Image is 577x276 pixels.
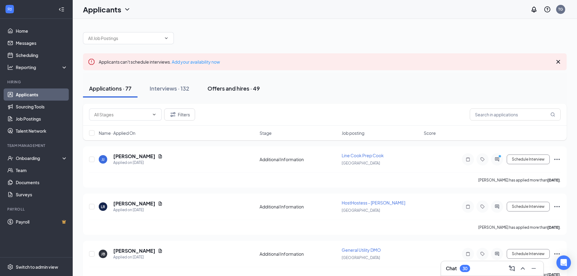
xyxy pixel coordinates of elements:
svg: Document [158,201,163,206]
button: Schedule Interview [507,155,550,164]
svg: QuestionInfo [544,6,551,13]
svg: WorkstreamLogo [7,6,13,12]
div: TG [558,7,563,12]
svg: Document [158,248,163,253]
div: Additional Information [260,204,338,210]
a: PayrollCrown [16,216,68,228]
input: All Job Postings [88,35,161,42]
svg: ChevronDown [124,6,131,13]
svg: Minimize [530,265,537,272]
h5: [PERSON_NAME] [113,200,155,207]
b: [DATE] [547,178,560,182]
svg: ChevronDown [164,36,169,41]
a: Talent Network [16,125,68,137]
svg: Tag [479,157,486,162]
a: Messages [16,37,68,49]
svg: Notifications [530,6,538,13]
svg: ComposeMessage [508,265,516,272]
span: [GEOGRAPHIC_DATA] [342,255,380,260]
div: JB [101,251,105,257]
svg: PrimaryDot [497,155,504,159]
div: Onboarding [16,155,62,161]
a: Applicants [16,88,68,101]
svg: Error [88,58,95,65]
div: Team Management [7,143,66,148]
svg: Tag [479,251,486,256]
a: Job Postings [16,113,68,125]
span: General Utility DMO [342,247,381,253]
svg: Ellipses [553,250,561,258]
a: Add your availability now [172,59,220,65]
svg: Filter [169,111,177,118]
div: Applied on [DATE] [113,207,163,213]
div: Additional Information [260,251,338,257]
svg: Cross [555,58,562,65]
svg: Ellipses [553,203,561,210]
div: Switch to admin view [16,264,58,270]
span: [GEOGRAPHIC_DATA] [342,208,380,213]
a: Team [16,164,68,176]
span: [GEOGRAPHIC_DATA] [342,161,380,165]
span: Applicants can't schedule interviews. [99,59,220,65]
svg: ChevronDown [152,112,157,117]
h1: Applicants [83,4,121,15]
button: Schedule Interview [507,249,550,259]
div: Applications · 77 [89,85,131,92]
div: Applied on [DATE] [113,160,163,166]
p: [PERSON_NAME] has applied more than . [478,225,561,230]
span: Line Cook Prep Cook [342,153,384,158]
div: Reporting [16,64,68,70]
svg: MagnifyingGlass [550,112,555,117]
span: Name · Applied On [99,130,135,136]
button: Schedule Interview [507,202,550,211]
button: Minimize [529,264,539,273]
a: Documents [16,176,68,188]
svg: Document [158,154,163,159]
div: 30 [463,266,467,271]
p: [PERSON_NAME] has applied more than . [478,178,561,183]
span: Score [424,130,436,136]
h5: [PERSON_NAME] [113,153,155,160]
svg: Note [464,204,472,209]
a: Sourcing Tools [16,101,68,113]
svg: ActiveChat [493,251,501,256]
input: All Stages [94,111,149,118]
div: Payroll [7,207,66,212]
button: Filter Filters [164,108,195,121]
div: Applied on [DATE] [113,254,163,260]
svg: Settings [7,264,13,270]
input: Search in applications [470,108,561,121]
svg: ActiveChat [493,157,501,162]
svg: Note [464,251,472,256]
svg: Collapse [58,6,65,12]
span: Stage [260,130,272,136]
a: Surveys [16,188,68,201]
a: Scheduling [16,49,68,61]
svg: UserCheck [7,155,13,161]
div: Offers and hires · 49 [207,85,260,92]
div: Additional Information [260,156,338,162]
svg: ChevronUp [519,265,526,272]
svg: ActiveChat [493,204,501,209]
svg: Note [464,157,472,162]
svg: Ellipses [553,156,561,163]
div: Open Intercom Messenger [556,255,571,270]
button: ComposeMessage [507,264,517,273]
b: [DATE] [547,225,560,230]
span: HostHostess - [PERSON_NAME] [342,200,405,205]
a: Home [16,25,68,37]
h5: [PERSON_NAME] [113,248,155,254]
span: Job posting [342,130,364,136]
div: Interviews · 132 [150,85,189,92]
button: ChevronUp [518,264,528,273]
h3: Chat [446,265,457,272]
div: JJ [101,157,104,162]
div: Hiring [7,79,66,85]
svg: Tag [479,204,486,209]
svg: Analysis [7,64,13,70]
div: LR [101,204,105,209]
